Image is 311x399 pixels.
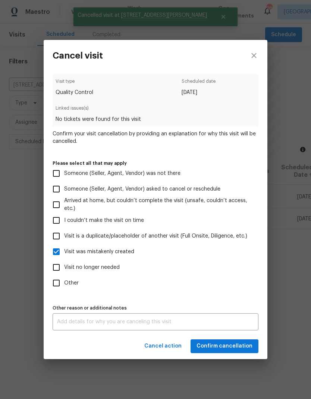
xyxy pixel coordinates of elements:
span: Someone (Seller, Agent, Vendor) asked to cancel or reschedule [64,185,220,193]
button: Cancel action [141,339,185,353]
button: Confirm cancellation [191,339,258,353]
span: [DATE] [182,89,216,96]
span: Linked issues(s) [56,104,255,116]
span: Visit type [56,78,93,89]
span: Quality Control [56,89,93,96]
span: I couldn’t make the visit on time [64,217,144,224]
label: Please select all that may apply [53,161,258,166]
span: Confirm your visit cancellation by providing an explanation for why this visit will be cancelled. [53,130,258,145]
span: Confirm cancellation [197,342,252,351]
span: Cancel action [144,342,182,351]
button: close [241,40,267,71]
span: Someone (Seller, Agent, Vendor) was not there [64,170,180,177]
span: Visit was mistakenly created [64,248,134,256]
span: Arrived at home, but couldn’t complete the visit (unsafe, couldn’t access, etc.) [64,197,252,213]
span: Other [64,279,79,287]
label: Other reason or additional notes [53,306,258,310]
span: Visit is a duplicate/placeholder of another visit (Full Onsite, Diligence, etc.) [64,232,247,240]
span: Visit no longer needed [64,264,120,271]
span: Scheduled date [182,78,216,89]
h3: Cancel visit [53,50,103,61]
span: No tickets were found for this visit [56,116,255,123]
